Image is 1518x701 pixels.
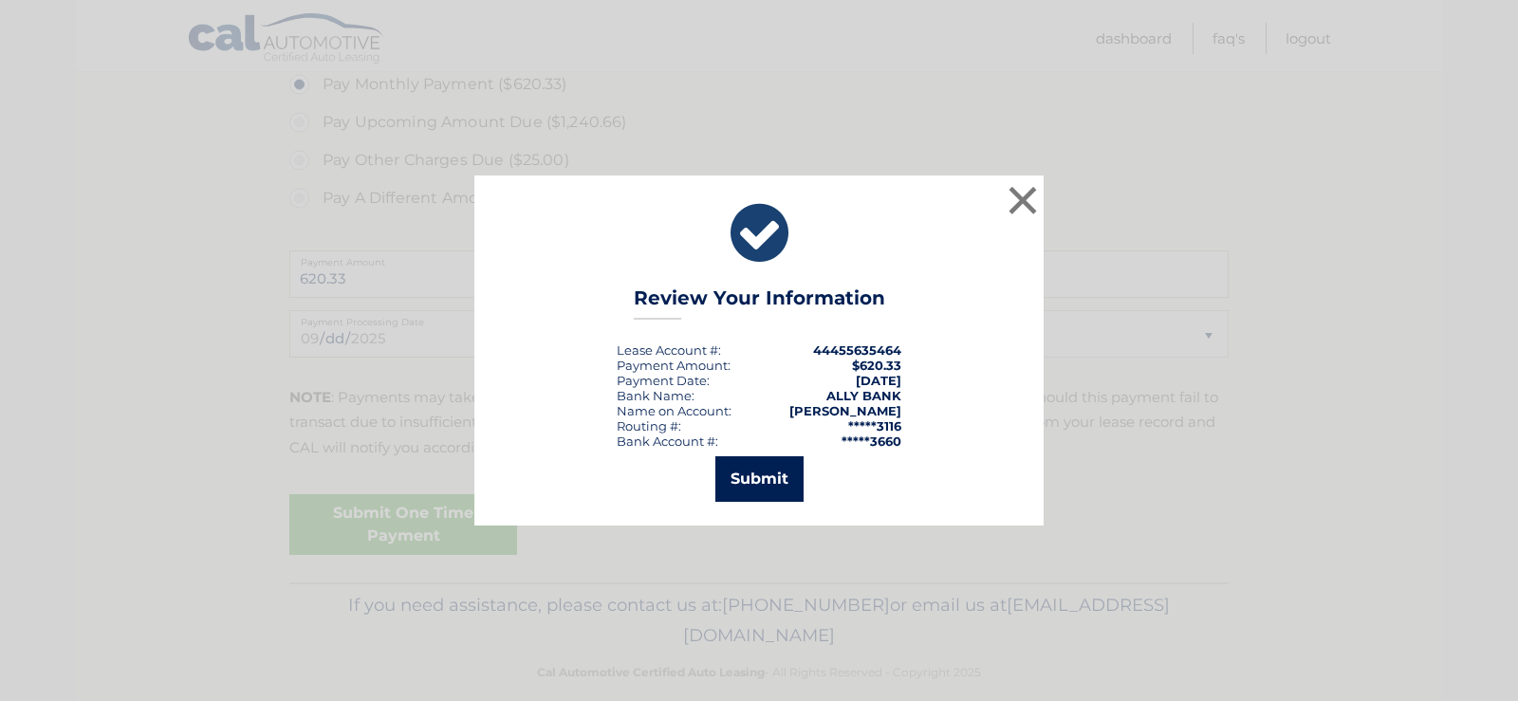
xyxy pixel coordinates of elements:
span: [DATE] [856,373,901,388]
h3: Review Your Information [634,286,885,320]
div: Payment Amount: [617,358,731,373]
div: Bank Name: [617,388,694,403]
div: : [617,373,710,388]
span: Payment Date [617,373,707,388]
span: $620.33 [852,358,901,373]
strong: ALLY BANK [826,388,901,403]
strong: [PERSON_NAME] [789,403,901,418]
button: Submit [715,456,804,502]
div: Lease Account #: [617,342,721,358]
button: × [1004,181,1042,219]
div: Name on Account: [617,403,731,418]
div: Bank Account #: [617,434,718,449]
div: Routing #: [617,418,681,434]
strong: 44455635464 [813,342,901,358]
